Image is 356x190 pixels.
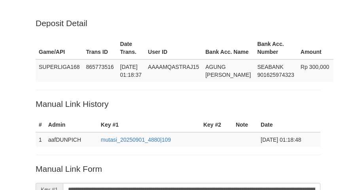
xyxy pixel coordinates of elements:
[148,64,199,70] span: AAAAMQASTRAJ15
[205,64,251,78] span: AGUNG [PERSON_NAME]
[145,37,202,59] th: User ID
[117,37,145,59] th: Date Trans.
[254,37,297,59] th: Bank Acc. Number
[258,118,320,132] th: Date
[202,37,254,59] th: Bank Acc. Name
[258,132,320,147] td: [DATE] 01:18:48
[45,118,98,132] th: Admin
[120,64,142,78] span: [DATE] 01:18:37
[301,64,329,70] span: Rp 300,000
[36,17,320,29] p: Deposit Detail
[36,118,45,132] th: #
[233,118,258,132] th: Note
[36,163,320,175] p: Manual Link Form
[257,72,294,78] span: Copy 901625974323 to clipboard
[257,64,283,70] span: SEABANK
[36,37,83,59] th: Game/API
[45,132,98,147] td: aafDUNPICH
[36,59,83,82] td: SUPERLIGA168
[200,118,233,132] th: Key #2
[36,98,320,110] p: Manual Link History
[297,37,333,59] th: Amount
[101,137,171,143] a: mutasi_20250901_4880|109
[36,132,45,147] td: 1
[83,59,117,82] td: 865773516
[83,37,117,59] th: Trans ID
[98,118,200,132] th: Key #1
